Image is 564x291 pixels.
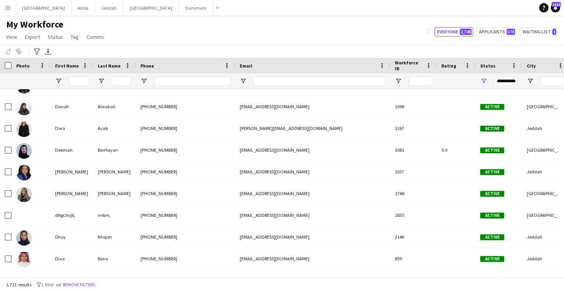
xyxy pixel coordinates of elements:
img: Dhay Khojah [16,230,32,246]
a: Comms [83,32,107,42]
div: [PHONE_NUMBER] [136,248,235,269]
span: Workforce ID [395,60,423,71]
a: Status [45,32,66,42]
div: [PHONE_NUMBER] [136,118,235,139]
span: Active [480,256,504,262]
input: Email Filter Input [254,76,386,86]
div: Dara [50,118,93,139]
app-action-btn: Advanced filters [32,47,42,56]
div: 1267 [390,118,437,139]
img: Deena Mohammed [16,187,32,202]
button: Open Filter Menu [140,78,147,85]
div: 2146 [390,226,437,248]
span: Active [480,104,504,110]
button: Jeddah [95,0,123,16]
div: [EMAIL_ADDRESS][DOMAIN_NAME] [235,183,390,204]
span: Rating [441,63,456,69]
div: [EMAIL_ADDRESS][DOMAIN_NAME] [235,139,390,161]
button: Dammam [179,0,213,16]
img: Diaa Bona [16,252,32,267]
div: [PHONE_NUMBER] [136,204,235,226]
a: Export [22,32,43,42]
div: Bona [93,248,136,269]
span: Photo [16,63,29,69]
span: Active [480,147,504,153]
span: My Workforce [6,19,63,30]
button: Applicants570 [476,27,517,36]
div: [EMAIL_ADDRESS][DOMAIN_NAME] [235,204,390,226]
div: 1037 [390,161,437,182]
div: Dhay [50,226,93,248]
span: Status [480,63,495,69]
span: 1 filter set [41,282,61,288]
div: [PERSON_NAME] [50,270,93,291]
div: [EMAIL_ADDRESS][DOMAIN_NAME] [235,96,390,117]
div: Khojah [93,226,136,248]
button: Open Filter Menu [480,78,487,85]
div: 1242 [390,270,437,291]
div: Deemah [50,139,93,161]
div: vnbm, [93,204,136,226]
span: 2,748 [460,29,472,35]
div: Danah [50,96,93,117]
button: Open Filter Menu [527,78,534,85]
button: Everyone2,748 [434,27,473,36]
img: Deemah BinHayan [16,143,32,159]
a: View [3,32,20,42]
div: [EMAIL_ADDRESS][DOMAIN_NAME] [235,270,390,291]
div: [PHONE_NUMBER] [136,161,235,182]
div: Azab [93,118,136,139]
div: [PERSON_NAME] [50,183,93,204]
span: Active [480,169,504,175]
button: [GEOGRAPHIC_DATA] [123,0,179,16]
div: [PHONE_NUMBER] [136,139,235,161]
div: 1081 [390,139,437,161]
span: Email [240,63,252,69]
div: BinHayan [93,139,136,161]
span: Export [25,33,40,40]
a: 1220 [551,3,560,12]
div: 1748 [390,183,437,204]
div: [EMAIL_ADDRESS][DOMAIN_NAME] [235,248,390,269]
div: [PERSON_NAME] [93,161,136,182]
div: [PHONE_NUMBER] [136,183,235,204]
div: [PHONE_NUMBER] [136,96,235,117]
span: 1220 [552,2,561,7]
div: [PHONE_NUMBER] [136,226,235,248]
input: Phone Filter Input [154,76,230,86]
span: Tag [71,33,79,40]
button: Waiting list1 [520,27,558,36]
div: 859 [390,248,437,269]
span: City [527,63,536,69]
div: [PERSON_NAME] [50,161,93,182]
input: Last Name Filter Input [112,76,131,86]
span: Last Name [98,63,121,69]
div: [PHONE_NUMBER] [136,270,235,291]
div: Diaa [50,248,93,269]
span: Phone [140,63,154,69]
img: Dara Azab [16,121,32,137]
div: [EMAIL_ADDRESS][DOMAIN_NAME] [235,226,390,248]
input: Workforce ID Filter Input [409,76,432,86]
input: City Filter Input [541,76,564,86]
span: Active [480,234,504,240]
img: Deena Mohammed [16,165,32,180]
div: [PERSON_NAME][EMAIL_ADDRESS][DOMAIN_NAME] [235,118,390,139]
span: Comms [87,33,104,40]
div: [PERSON_NAME] [93,183,136,204]
button: [GEOGRAPHIC_DATA] [16,0,71,16]
button: AlUla [71,0,95,16]
div: 5.0 [437,139,476,161]
div: 1096 [390,96,437,117]
span: 1 [552,29,556,35]
div: Alwakail [93,96,136,117]
span: Status [48,33,63,40]
button: Remove filters [61,281,97,289]
button: Open Filter Menu [55,78,62,85]
span: First Name [55,63,79,69]
span: Active [480,191,504,197]
img: Danah Alwakail [16,100,32,115]
button: Open Filter Menu [240,78,247,85]
div: 2835 [390,204,437,226]
app-action-btn: Export XLSX [43,47,53,56]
